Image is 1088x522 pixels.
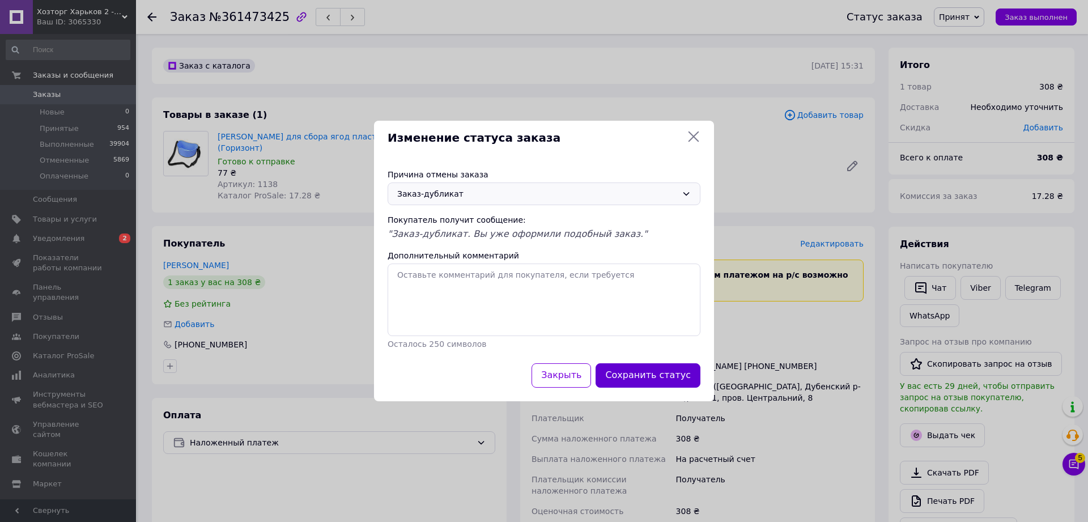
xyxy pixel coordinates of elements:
[397,188,677,200] div: Заказ-дубликат
[388,130,682,146] span: Изменение статуса заказа
[532,363,591,388] button: Закрыть
[388,251,519,260] label: Дополнительный комментарий
[388,228,648,239] span: "Заказ-дубликат. Вы уже оформили подобный заказ."
[388,169,700,180] div: Причина отмены заказа
[388,339,486,349] span: Осталось 250 символов
[596,363,700,388] button: Сохранить статус
[388,214,700,226] div: Покупатель получит сообщение:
